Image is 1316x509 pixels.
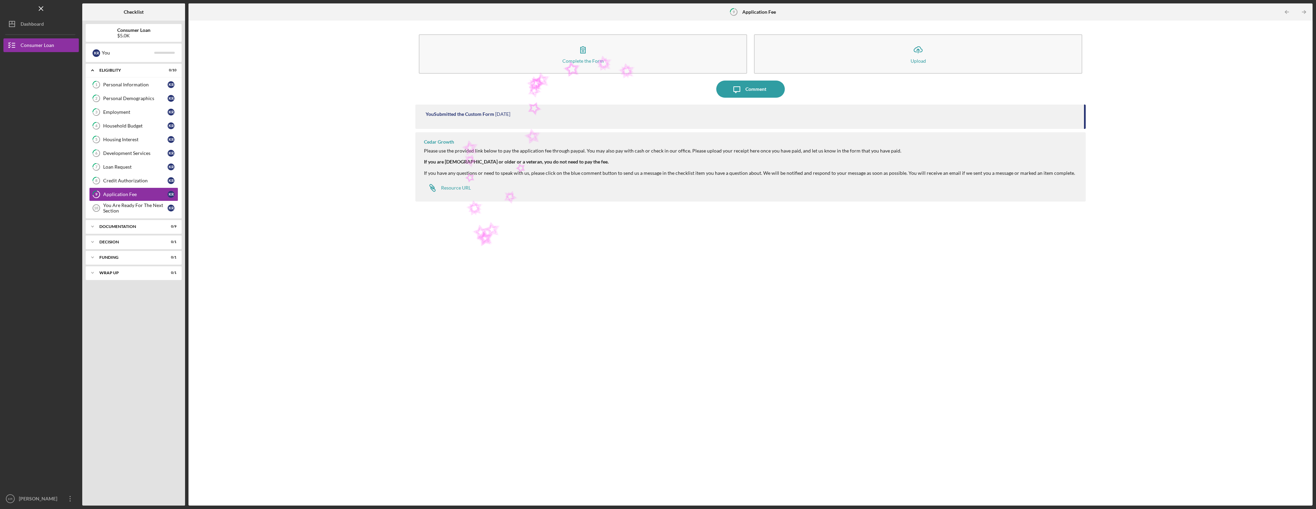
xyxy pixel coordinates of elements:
[754,34,1082,74] button: Upload
[89,187,178,201] a: 9Application FeeKR
[424,170,1075,176] div: If you have any questions or need to speak with us, please click on the blue comment button to se...
[95,83,97,87] tspan: 1
[95,192,98,197] tspan: 9
[89,146,178,160] a: 6Development ServicesKR
[562,58,604,63] div: Complete the Form
[168,191,174,198] div: K R
[168,163,174,170] div: K R
[99,68,159,72] div: Eligiblity
[168,95,174,102] div: K R
[103,109,168,115] div: Employment
[95,137,97,142] tspan: 5
[168,177,174,184] div: K R
[95,110,97,114] tspan: 3
[99,255,159,259] div: Funding
[168,150,174,157] div: K R
[168,136,174,143] div: K R
[3,38,79,52] button: Consumer Loan
[103,164,168,170] div: Loan Request
[93,49,100,57] div: K R
[89,92,178,105] a: 2Personal DemographicsKR
[99,225,159,229] div: Documentation
[103,137,168,142] div: Housing Interest
[89,201,178,215] a: 10You Are Ready For The Next SectionKR
[3,17,79,31] button: Dashboard
[21,17,44,33] div: Dashboard
[94,206,98,210] tspan: 10
[95,151,98,156] tspan: 6
[95,165,98,169] tspan: 7
[95,179,97,183] tspan: 8
[103,150,168,156] div: Development Services
[424,181,471,195] a: Resource URL
[424,159,609,165] strong: If you are [DEMOGRAPHIC_DATA] or older or a veteran, you do not need to pay the fee.
[89,105,178,119] a: 3EmploymentKR
[164,68,176,72] div: 0 / 10
[716,81,785,98] button: Comment
[89,133,178,146] a: 5Housing InterestKR
[89,119,178,133] a: 4Household BudgetKR
[103,203,168,214] div: You Are Ready For The Next Section
[99,271,159,275] div: Wrap up
[168,122,174,129] div: K R
[124,9,144,15] b: Checklist
[441,185,471,191] div: Resource URL
[164,225,176,229] div: 0 / 9
[426,111,494,117] div: You Submitted the Custom Form
[103,82,168,87] div: Personal Information
[3,492,79,506] button: KR[PERSON_NAME]
[89,78,178,92] a: 1Personal InformationKR
[168,109,174,116] div: K R
[168,81,174,88] div: K R
[103,178,168,183] div: Credit Authorization
[21,38,54,54] div: Consumer Loan
[102,47,154,59] div: You
[8,497,12,501] text: KR
[495,111,510,117] time: 2025-09-03 20:28
[95,96,97,101] tspan: 2
[17,492,62,507] div: [PERSON_NAME]
[103,192,168,197] div: Application Fee
[164,271,176,275] div: 0 / 1
[103,123,168,129] div: Household Budget
[95,124,98,128] tspan: 4
[164,240,176,244] div: 0 / 1
[117,33,150,38] div: $5.0K
[117,27,150,33] b: Consumer Loan
[742,9,776,15] b: Application Fee
[168,205,174,211] div: K R
[733,10,735,14] tspan: 9
[911,58,926,63] div: Upload
[424,139,454,145] div: Cedar Growth
[89,174,178,187] a: 8Credit AuthorizationKR
[424,148,1075,154] div: Please use the provided link below to pay the application fee through paypal. You may also pay wi...
[99,240,159,244] div: Decision
[745,81,766,98] div: Comment
[103,96,168,101] div: Personal Demographics
[89,160,178,174] a: 7Loan RequestKR
[164,255,176,259] div: 0 / 1
[419,34,747,74] button: Complete the Form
